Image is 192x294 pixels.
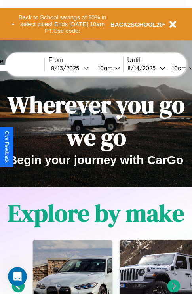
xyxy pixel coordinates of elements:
[127,64,160,72] div: 8 / 14 / 2025
[8,267,27,286] iframe: Intercom live chat
[49,64,91,72] button: 8/13/2025
[49,57,123,64] label: From
[15,12,110,36] button: Back to School savings of 20% in select cities! Ends [DATE] 10am PT.Use code:
[51,64,83,72] div: 8 / 13 / 2025
[110,21,163,28] b: BACK2SCHOOL20
[168,64,189,72] div: 10am
[4,131,10,163] div: Give Feedback
[94,64,115,72] div: 10am
[91,64,123,72] button: 10am
[8,197,184,229] h1: Explore by make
